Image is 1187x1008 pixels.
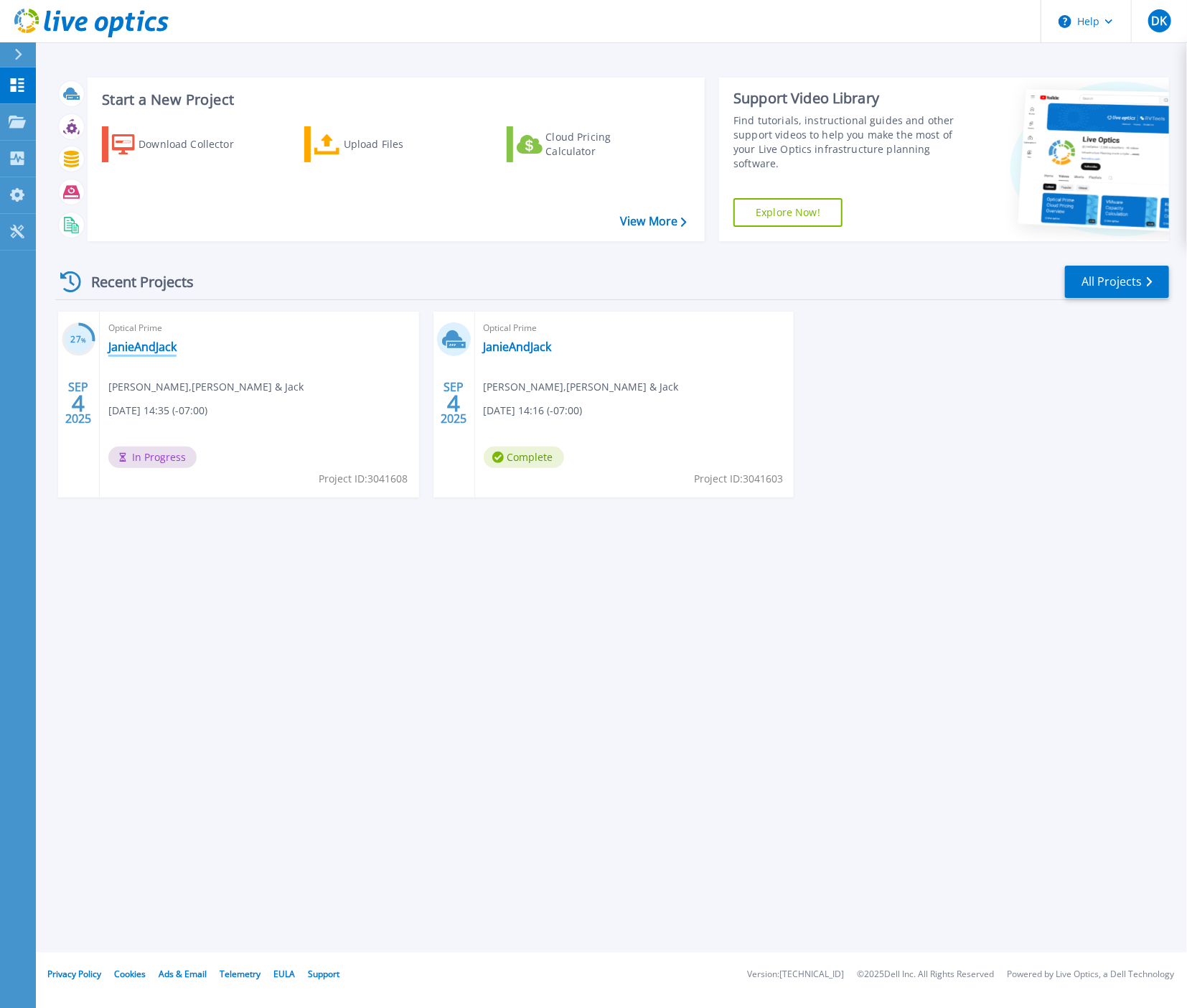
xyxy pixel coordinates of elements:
span: [DATE] 14:16 (-07:00) [484,403,583,419]
span: [PERSON_NAME] , [PERSON_NAME] & Jack [484,379,679,395]
span: Optical Prime [108,320,410,336]
h3: Start a New Project [102,92,686,108]
span: [DATE] 14:35 (-07:00) [108,403,207,419]
a: Upload Files [304,126,464,162]
a: View More [620,215,687,228]
div: Find tutorials, instructional guides and other support videos to help you make the most of your L... [733,113,960,171]
span: [PERSON_NAME] , [PERSON_NAME] & Jack [108,379,304,395]
h3: 27 [62,332,95,348]
a: All Projects [1065,266,1169,298]
div: Upload Files [344,130,459,159]
li: Powered by Live Optics, a Dell Technology [1007,970,1174,979]
a: Telemetry [220,968,261,980]
a: EULA [273,968,295,980]
span: Complete [484,447,564,468]
a: Download Collector [102,126,262,162]
span: % [81,336,86,344]
a: Ads & Email [159,968,207,980]
a: JanieAndJack [484,340,552,354]
div: Download Collector [139,130,253,159]
div: SEP 2025 [440,377,467,429]
span: Project ID: 3041608 [319,471,408,487]
a: Cloud Pricing Calculator [507,126,667,162]
a: JanieAndJack [108,340,177,354]
div: Recent Projects [55,264,213,299]
a: Support [308,968,339,980]
a: Privacy Policy [47,968,101,980]
span: Optical Prime [484,320,786,336]
a: Cookies [114,968,146,980]
li: © 2025 Dell Inc. All Rights Reserved [857,970,994,979]
a: Explore Now! [733,198,843,227]
span: Project ID: 3041603 [694,471,783,487]
span: 4 [447,397,460,409]
span: DK [1151,15,1167,27]
span: In Progress [108,447,197,468]
span: 4 [72,397,85,409]
div: Support Video Library [733,89,960,108]
li: Version: [TECHNICAL_ID] [747,970,844,979]
div: SEP 2025 [65,377,92,429]
div: Cloud Pricing Calculator [546,130,661,159]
